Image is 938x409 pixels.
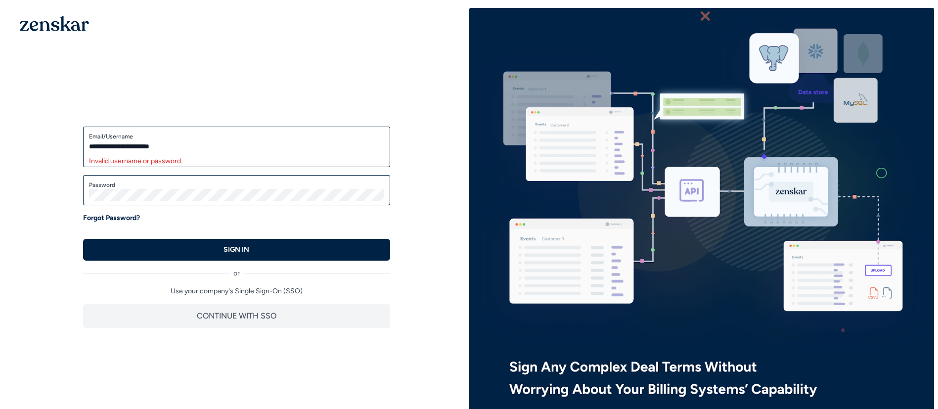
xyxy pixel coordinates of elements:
[89,181,384,189] label: Password
[223,245,249,255] p: SIGN IN
[83,239,390,261] button: SIGN IN
[83,261,390,278] div: or
[83,213,140,223] a: Forgot Password?
[83,286,390,296] p: Use your company's Single Sign-On (SSO)
[89,133,384,140] label: Email/Username
[89,156,384,166] div: Invalid username or password.
[20,16,89,31] img: 1OGAJ2xQqyY4LXKgY66KYq0eOWRCkrZdAb3gUhuVAqdWPZE9SRJmCz+oDMSn4zDLXe31Ii730ItAGKgCKgCCgCikA4Av8PJUP...
[83,304,390,328] button: CONTINUE WITH SSO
